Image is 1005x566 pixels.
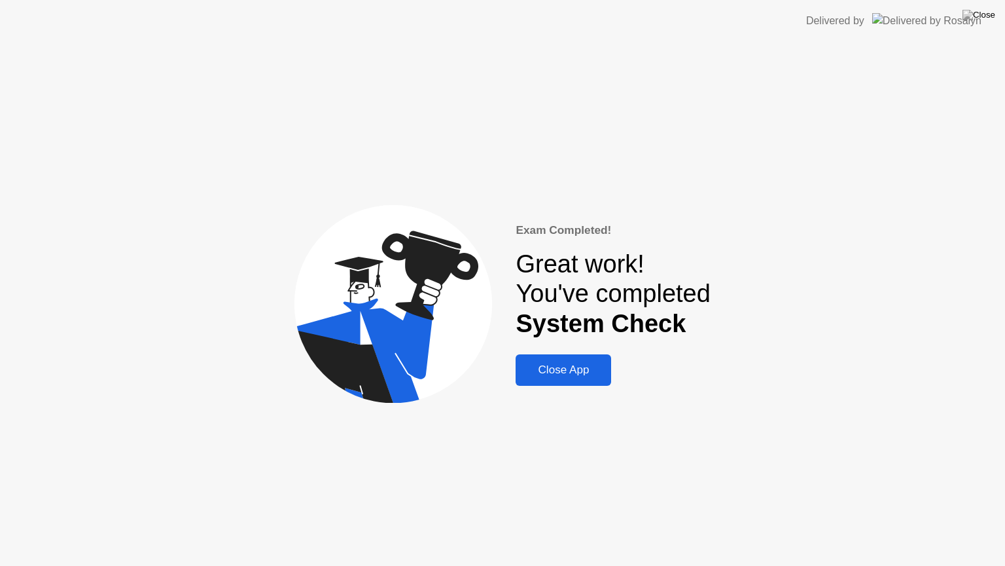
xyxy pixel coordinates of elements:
[516,222,710,239] div: Exam Completed!
[872,13,981,28] img: Delivered by Rosalyn
[520,364,607,377] div: Close App
[516,354,611,386] button: Close App
[962,10,995,20] img: Close
[806,13,864,29] div: Delivered by
[516,310,686,337] b: System Check
[516,250,710,339] div: Great work! You've completed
